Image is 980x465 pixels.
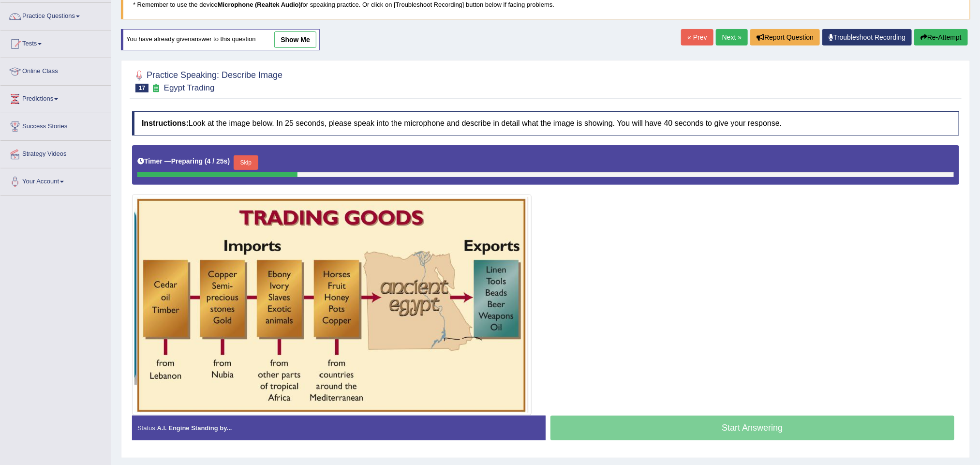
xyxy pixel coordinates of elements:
a: show me [274,31,316,48]
button: Skip [234,155,258,170]
a: Practice Questions [0,3,111,27]
b: ( [205,157,207,165]
strong: A.I. Engine Standing by... [157,424,232,432]
small: Exam occurring question [151,84,161,93]
a: Online Class [0,58,111,82]
b: Preparing [171,157,203,165]
small: Egypt Trading [164,83,215,92]
a: Your Account [0,168,111,193]
h4: Look at the image below. In 25 seconds, please speak into the microphone and describe in detail w... [132,111,959,135]
span: 17 [135,84,148,92]
b: Microphone (Realtek Audio) [218,1,301,8]
h5: Timer — [137,158,230,165]
a: « Prev [681,29,713,45]
a: Troubleshoot Recording [822,29,912,45]
a: Tests [0,30,111,55]
a: Next » [716,29,748,45]
div: Status: [132,416,546,440]
a: Strategy Videos [0,141,111,165]
button: Re-Attempt [914,29,968,45]
b: Instructions: [142,119,189,127]
button: Report Question [750,29,820,45]
b: ) [228,157,230,165]
a: Success Stories [0,113,111,137]
b: 4 / 25s [207,157,228,165]
h2: Practice Speaking: Describe Image [132,68,282,92]
a: Predictions [0,86,111,110]
div: You have already given answer to this question [121,29,320,50]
